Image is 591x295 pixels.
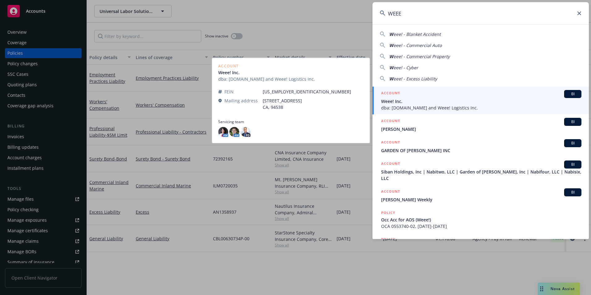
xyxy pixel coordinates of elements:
input: Search... [372,2,589,24]
h5: ACCOUNT [381,90,400,97]
a: ACCOUNTBI[PERSON_NAME] Weekly [372,185,589,206]
span: [PERSON_NAME] Weekly [381,196,581,203]
a: ACCOUNTBIGARDEN OF [PERSON_NAME] INC [372,136,589,157]
h5: ACCOUNT [381,139,400,147]
a: POLICYOcc Acc for AOS (Weee!)OCA 0553740-02, [DATE]-[DATE] [372,206,589,233]
span: OCA 0553740-02, [DATE]-[DATE] [381,223,581,229]
span: BI [567,119,579,125]
span: eee! - Excess Liability [393,76,437,82]
span: [PERSON_NAME] [381,126,581,132]
span: Occ Acc for AOS (Weee!) [381,216,581,223]
a: ACCOUNTBIWeee! Inc.dba: [DOMAIN_NAME] and Weee! Logistics Inc. [372,87,589,114]
span: eee! - Commercial Property [393,53,450,59]
h5: POLICY [381,236,395,242]
span: W [389,65,393,71]
span: Weee! Inc. [381,98,581,105]
span: W [389,42,393,48]
span: dba: [DOMAIN_NAME] and Weee! Logistics Inc. [381,105,581,111]
span: BI [567,91,579,97]
span: BI [567,162,579,167]
span: W [389,31,393,37]
h5: POLICY [381,210,395,216]
h5: ACCOUNT [381,160,400,168]
span: eee! - Commercial Auto [393,42,442,48]
h5: ACCOUNT [381,118,400,125]
a: POLICY [372,233,589,259]
a: ACCOUNTBISiban Holdings, Inc | Nabitwo, LLC | Garden of [PERSON_NAME], Inc | Nabifour, LLC | Nabi... [372,157,589,185]
span: eee! - Blanket Accident [393,31,441,37]
span: Siban Holdings, Inc | Nabitwo, LLC | Garden of [PERSON_NAME], Inc | Nabifour, LLC | Nabisix, LLC [381,169,581,182]
span: GARDEN OF [PERSON_NAME] INC [381,147,581,154]
span: W [389,76,393,82]
span: eee! - Cyber [393,65,418,71]
span: BI [567,140,579,146]
h5: ACCOUNT [381,188,400,196]
span: W [389,53,393,59]
a: ACCOUNTBI[PERSON_NAME] [372,114,589,136]
span: BI [567,190,579,195]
